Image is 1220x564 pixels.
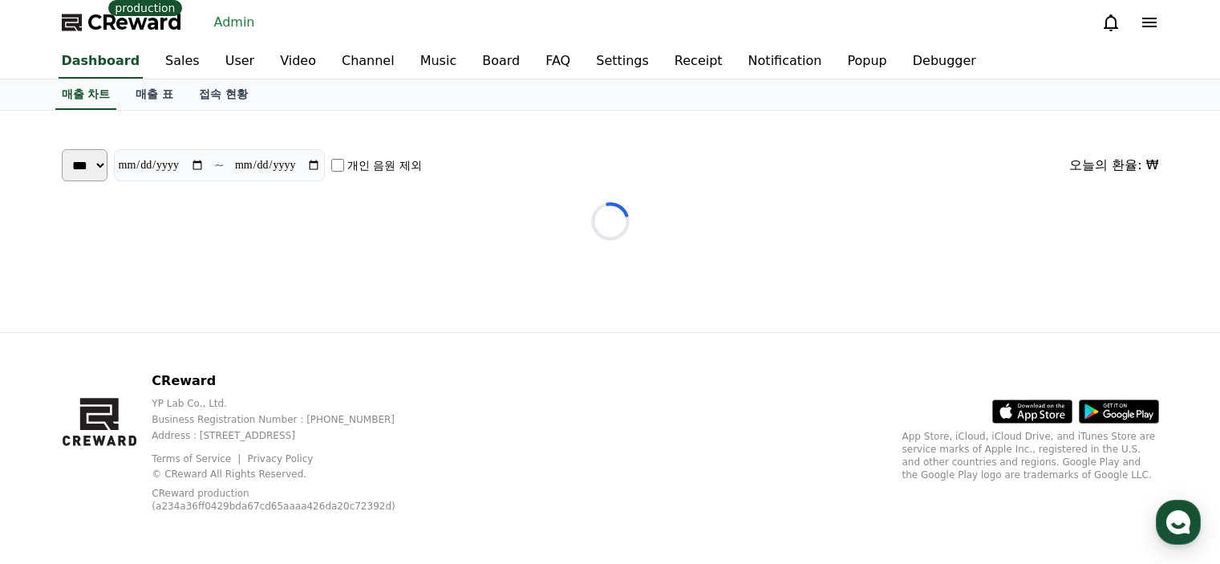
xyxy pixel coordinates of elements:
[152,371,433,391] p: CReward
[152,487,408,513] p: CReward production (a234a36ff0429bda67cd65aaaa426da20c72392d)
[902,430,1159,481] p: App Store, iCloud, iCloud Drive, and iTunes Store are service marks of Apple Inc., registered in ...
[152,468,433,481] p: © CReward All Rights Reserved.
[87,10,182,35] span: CReward
[59,45,144,79] a: Dashboard
[55,79,117,110] a: 매출 차트
[469,45,533,79] a: Board
[900,45,989,79] a: Debugger
[533,45,583,79] a: FAQ
[152,453,243,465] a: Terms of Service
[407,45,470,79] a: Music
[834,45,899,79] a: Popup
[152,397,433,410] p: YP Lab Co., Ltd.
[248,453,314,465] a: Privacy Policy
[329,45,407,79] a: Channel
[186,79,261,110] a: 접속 현황
[736,45,835,79] a: Notification
[152,429,433,442] p: Address : [STREET_ADDRESS]
[152,45,213,79] a: Sales
[583,45,662,79] a: Settings
[267,45,329,79] a: Video
[208,10,261,35] a: Admin
[152,413,433,426] p: Business Registration Number : [PHONE_NUMBER]
[213,45,267,79] a: User
[123,79,186,110] a: 매출 표
[662,45,736,79] a: Receipt
[62,10,182,35] a: CReward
